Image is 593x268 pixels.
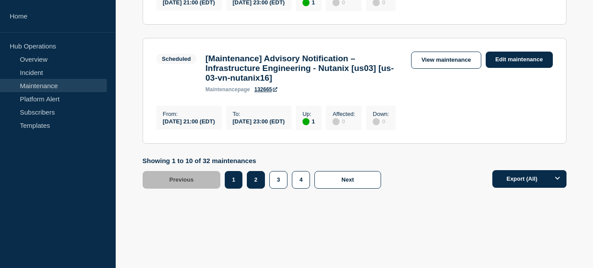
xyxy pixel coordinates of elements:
a: 132665 [254,86,277,93]
p: Down : [373,111,389,117]
button: Next [314,171,381,189]
a: View maintenance [411,52,481,69]
div: 1 [302,117,315,125]
div: 0 [373,117,389,125]
span: Previous [170,176,194,183]
p: From : [163,111,215,117]
div: up [302,118,310,125]
p: Up : [302,111,315,117]
button: 1 [225,171,242,189]
div: [DATE] 23:00 (EDT) [233,117,285,125]
button: 3 [269,171,287,189]
button: 4 [292,171,310,189]
p: Affected : [332,111,355,117]
h3: [Maintenance] Advisory Notification – Infrastructure Engineering - Nutanix [us03] [us-03-vn-nutan... [205,54,402,83]
button: Options [549,170,567,188]
div: 0 [332,117,355,125]
a: Edit maintenance [486,52,553,68]
button: 2 [247,171,265,189]
button: Export (All) [492,170,567,188]
span: Next [341,176,354,183]
span: maintenance [205,86,238,93]
div: [DATE] 21:00 (EDT) [163,117,215,125]
div: disabled [332,118,340,125]
div: disabled [373,118,380,125]
div: Scheduled [162,56,191,62]
p: Showing 1 to 10 of 32 maintenances [143,157,385,164]
p: To : [233,111,285,117]
p: page [205,86,250,93]
button: Previous [143,171,221,189]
